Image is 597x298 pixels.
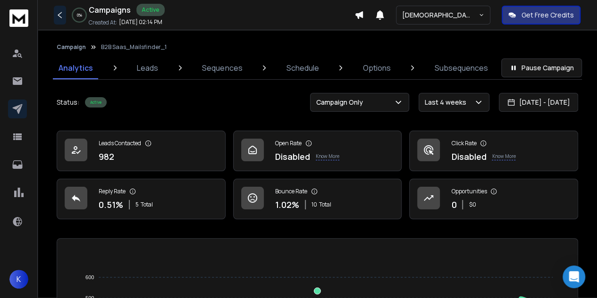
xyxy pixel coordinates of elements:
[233,179,402,219] a: Bounce Rate1.02%10Total
[501,58,582,77] button: Pause Campaign
[137,62,158,74] p: Leads
[57,179,226,219] a: Reply Rate0.51%5Total
[99,150,114,163] p: 982
[135,201,139,208] span: 5
[319,201,331,208] span: Total
[57,43,86,51] button: Campaign
[281,57,325,79] a: Schedule
[499,93,578,112] button: [DATE] - [DATE]
[9,9,28,27] img: logo
[311,201,317,208] span: 10
[451,198,456,211] p: 0
[451,140,476,147] p: Click Rate
[119,18,162,26] p: [DATE] 02:14 PM
[435,62,488,74] p: Subsequences
[85,97,107,108] div: Active
[131,57,164,79] a: Leads
[563,265,585,288] div: Open Intercom Messenger
[363,62,391,74] p: Options
[316,98,367,107] p: Campaign Only
[99,198,123,211] p: 0.51 %
[502,6,580,25] button: Get Free Credits
[89,19,117,26] p: Created At:
[196,57,248,79] a: Sequences
[357,57,396,79] a: Options
[85,274,94,280] tspan: 600
[429,57,494,79] a: Subsequences
[409,131,578,171] a: Click RateDisabledKnow More
[9,270,28,289] button: K
[136,4,165,16] div: Active
[402,10,479,20] p: [DEMOGRAPHIC_DATA] <> Harsh SSA
[57,98,79,107] p: Status:
[521,10,574,20] p: Get Free Credits
[275,188,307,195] p: Bounce Rate
[425,98,470,107] p: Last 4 weeks
[451,150,486,163] p: Disabled
[492,153,515,160] p: Know More
[286,62,319,74] p: Schedule
[275,150,310,163] p: Disabled
[141,201,153,208] span: Total
[316,153,339,160] p: Know More
[275,140,302,147] p: Open Rate
[53,57,99,79] a: Analytics
[99,140,141,147] p: Leads Contacted
[77,12,82,18] p: 0 %
[451,188,487,195] p: Opportunities
[57,131,226,171] a: Leads Contacted982
[202,62,242,74] p: Sequences
[469,201,476,208] p: $ 0
[409,179,578,219] a: Opportunities0$0
[59,62,93,74] p: Analytics
[275,198,299,211] p: 1.02 %
[233,131,402,171] a: Open RateDisabledKnow More
[89,4,131,16] h1: Campaigns
[99,188,126,195] p: Reply Rate
[101,43,167,51] p: B2B Saas_Mailsfinder_1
